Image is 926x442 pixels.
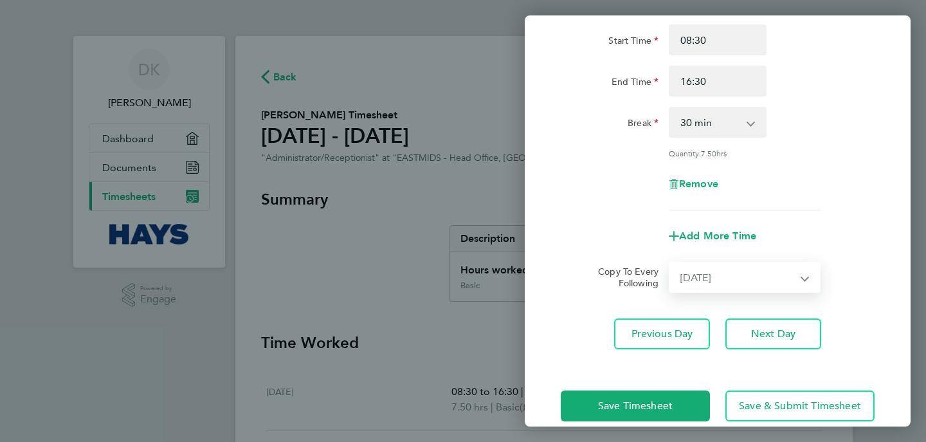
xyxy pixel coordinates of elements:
button: Save Timesheet [561,391,710,421]
label: Copy To Every Following [588,266,658,289]
span: Next Day [751,327,795,340]
span: Save Timesheet [598,400,673,412]
span: 7.50 [701,148,716,158]
span: Remove [679,178,718,190]
label: Start Time [608,35,658,50]
input: E.g. 08:00 [669,24,767,55]
button: Next Day [725,318,821,349]
label: End Time [612,76,658,91]
span: Save & Submit Timesheet [739,400,861,412]
button: Save & Submit Timesheet [725,391,875,421]
button: Remove [669,179,718,189]
span: Add More Time [679,230,756,242]
span: Previous Day [631,327,693,340]
div: Quantity: hrs [669,148,821,158]
button: Previous Day [614,318,710,349]
label: Break [628,117,658,133]
input: E.g. 18:00 [669,66,767,97]
button: Add More Time [669,231,756,241]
